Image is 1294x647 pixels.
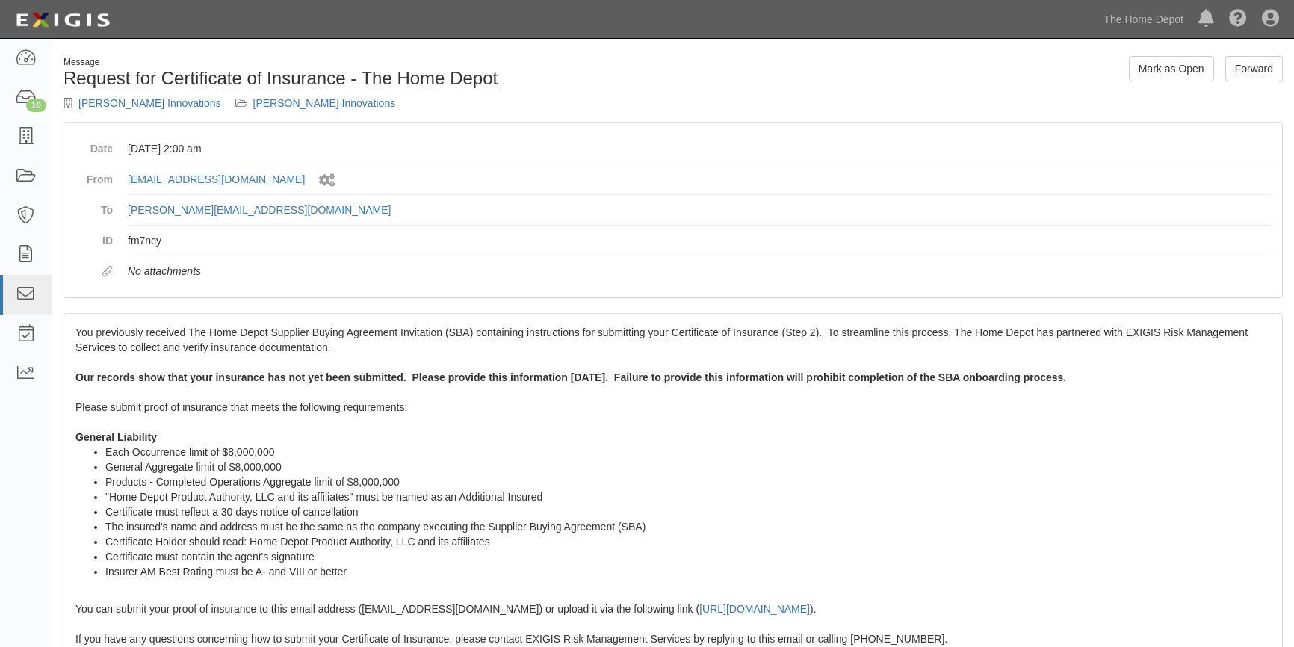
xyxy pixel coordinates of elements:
a: Mark as Open [1129,56,1214,81]
li: Insurer AM Best Rating must be A- and VIII or better [105,564,1271,579]
i: Help Center - Complianz [1229,10,1247,28]
i: Attachments [102,267,113,277]
dd: fm7ncy [128,226,1271,256]
a: [PERSON_NAME][EMAIL_ADDRESS][DOMAIN_NAME] [128,204,391,216]
dt: To [75,195,113,217]
a: [PERSON_NAME] Innovations [253,97,396,109]
dt: ID [75,226,113,248]
dd: [DATE] 2:00 am [128,134,1271,164]
li: Certificate must reflect a 30 days notice of cancellation [105,504,1271,519]
div: Message [64,56,662,69]
div: 10 [26,99,46,112]
em: No attachments [128,265,201,277]
li: Products - Completed Operations Aggregate limit of $8,000,000 [105,474,1271,489]
a: [EMAIL_ADDRESS][DOMAIN_NAME] [128,173,305,185]
b: Our records show that your insurance has not yet been submitted. Please provide this information ... [75,371,1066,383]
a: [PERSON_NAME] Innovations [78,97,221,109]
strong: General Liability [75,431,157,443]
dt: From [75,164,113,187]
li: General Aggregate limit of $8,000,000 [105,459,1271,474]
a: Forward [1225,56,1283,81]
i: Sent by system workflow [319,174,335,187]
img: logo-5460c22ac91f19d4615b14bd174203de0afe785f0fc80cf4dbbc73dc1793850b.png [11,7,114,34]
li: Certificate Holder should read: Home Depot Product Authority, LLC and its affiliates [105,534,1271,549]
li: "Home Depot Product Authority, LLC and its affiliates" must be named as an Additional Insured [105,489,1271,504]
dt: Date [75,134,113,156]
h1: Request for Certificate of Insurance - The Home Depot [64,69,662,88]
li: Certificate must contain the agent's signature [105,549,1271,564]
li: The insured's name and address must be the same as the company executing the Supplier Buying Agre... [105,519,1271,534]
li: Each Occurrence limit of $8,000,000 [105,445,1271,459]
a: The Home Depot [1096,4,1191,34]
a: [URL][DOMAIN_NAME] [699,603,810,615]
